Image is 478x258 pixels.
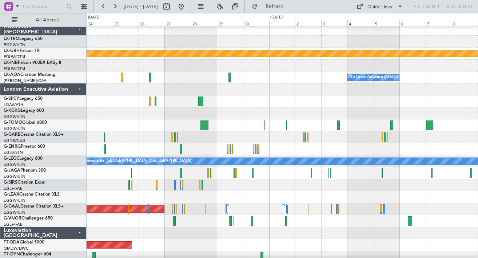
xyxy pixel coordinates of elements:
[4,42,25,48] a: EGGW/LTN
[4,132,20,137] span: G-GARE
[217,20,243,26] div: 29
[4,156,43,161] a: G-LEGCLegacy 600
[374,20,400,26] div: 5
[4,66,25,71] a: EDLW/DTM
[4,108,21,113] span: G-KGKG
[4,252,20,257] span: T7-DYN
[4,97,43,101] a: G-SPCYLegacy 650
[4,186,23,191] a: EGLF/FAB
[4,198,25,203] a: EGGW/LTN
[4,61,61,65] a: LX-INBFalcon 900EX EASy II
[4,192,60,197] a: G-LEAXCessna Citation XLS
[243,20,269,26] div: 30
[165,20,191,26] div: 27
[270,15,283,21] div: [DATE]
[4,162,25,167] a: EGGW/LTN
[452,20,478,26] div: 8
[4,37,43,41] a: LX-TROLegacy 650
[4,73,20,77] span: LX-AOA
[4,126,25,131] a: EGGW/LTN
[4,216,53,221] a: G-VNORChallenger 650
[19,17,77,22] span: All Aircraft
[248,1,292,12] button: Refresh
[426,20,452,26] div: 7
[321,20,347,26] div: 3
[8,14,79,26] button: All Aircraft
[353,1,407,12] button: Quick Links
[367,4,392,11] div: Quick Links
[4,240,44,245] a: T7-BDAGlobal 5000
[4,37,19,41] span: LX-TRO
[4,180,17,185] span: G-SIRS
[4,144,21,149] span: G-ENRG
[4,180,45,185] a: G-SIRSCitation Excel
[22,1,64,12] input: Trip Number
[4,61,18,65] span: LX-INB
[4,49,20,53] span: LX-GBH
[4,54,25,60] a: EDLW/DTM
[4,150,23,155] a: EGSS/STN
[4,156,19,161] span: G-LEGC
[87,20,113,26] div: 24
[4,108,44,113] a: G-KGKGLegacy 600
[124,3,158,10] span: [DATE] - [DATE]
[349,72,428,83] div: No Crew Antwerp ([GEOGRAPHIC_DATA])
[295,20,321,26] div: 2
[4,78,47,83] a: [PERSON_NAME]/QSA
[347,20,374,26] div: 4
[4,168,20,173] span: G-JAGA
[4,222,23,227] a: EGLF/FAB
[4,216,21,221] span: G-VNOR
[4,174,25,179] a: EGGW/LTN
[113,20,139,26] div: 25
[4,120,22,125] span: G-FOMO
[259,4,290,9] span: Refresh
[4,49,40,53] a: LX-GBHFalcon 7X
[4,132,64,137] a: G-GARECessna Citation XLS+
[4,114,25,119] a: EGGW/LTN
[4,73,56,77] a: LX-AOACitation Mustang
[4,120,47,125] a: G-FOMOGlobal 6000
[4,102,23,107] a: LGAV/ATH
[4,246,29,251] a: OMDW/DWC
[4,252,51,257] a: T7-DYNChallenger 604
[139,20,165,26] div: 26
[4,97,19,101] span: G-SPCY
[4,138,25,143] a: EGNR/CEG
[4,192,19,197] span: G-LEAX
[4,204,64,209] a: G-GAALCessna Citation XLS+
[269,20,295,26] div: 1
[74,156,192,167] div: A/C Unavailable [GEOGRAPHIC_DATA] ([GEOGRAPHIC_DATA])
[88,15,100,21] div: [DATE]
[4,144,45,149] a: G-ENRGPraetor 600
[4,210,25,215] a: EGGW/LTN
[191,20,217,26] div: 28
[399,20,426,26] div: 6
[4,240,20,245] span: T7-BDA
[4,204,20,209] span: G-GAAL
[4,168,46,173] a: G-JAGAPhenom 300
